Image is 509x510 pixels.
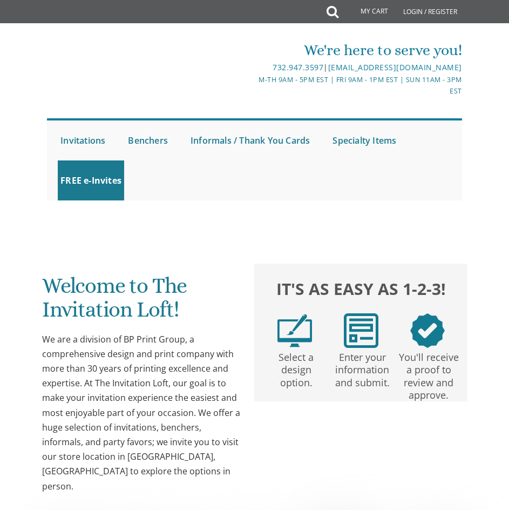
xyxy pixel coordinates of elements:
[328,62,462,72] a: [EMAIL_ADDRESS][DOMAIN_NAME]
[273,62,323,72] a: 732.947.3597
[255,61,462,74] div: |
[125,120,171,160] a: Benchers
[265,348,327,389] p: Select a design option.
[262,278,461,300] h2: It's as easy as 1-2-3!
[188,120,313,160] a: Informals / Thank You Cards
[255,74,462,97] div: M-Th 9am - 5pm EST | Fri 9am - 1pm EST | Sun 11am - 3pm EST
[255,39,462,61] div: We're here to serve you!
[42,274,241,330] h1: Welcome to The Invitation Loft!
[344,313,378,348] img: step2.png
[58,160,124,200] a: FREE e-Invites
[58,120,108,160] a: Invitations
[330,120,399,160] a: Specialty Items
[277,313,312,348] img: step1.png
[42,332,241,494] div: We are a division of BP Print Group, a comprehensive design and print company with more than 30 y...
[337,1,396,23] a: My Cart
[398,348,460,402] p: You'll receive a proof to review and approve.
[410,313,445,348] img: step3.png
[331,348,393,389] p: Enter your information and submit.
